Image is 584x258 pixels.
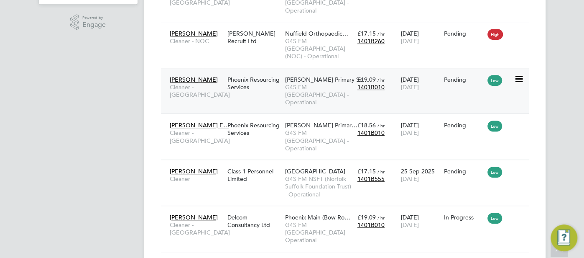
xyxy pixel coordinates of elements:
span: [DATE] [400,129,418,137]
span: £17.15 [357,30,376,37]
div: [PERSON_NAME] Recruit Ltd [225,26,283,49]
span: Phoenix Main (Bow Ro… [285,214,350,221]
div: Phoenix Resourcing Services [225,72,283,95]
span: [PERSON_NAME] Primar… [285,121,357,129]
span: 1401B260 [357,37,385,45]
span: Low [487,121,502,132]
span: G4S FM [GEOGRAPHIC_DATA] - Operational [285,221,353,244]
span: [PERSON_NAME] [170,76,218,83]
span: G4S FM [GEOGRAPHIC_DATA] - Operational [285,129,353,152]
div: [DATE] [398,26,442,49]
span: / hr [377,168,385,175]
span: £19.09 [357,214,376,221]
span: Cleaner - [GEOGRAPHIC_DATA] [170,221,223,236]
div: Class 1 Personnel Limited [225,163,283,187]
span: / hr [377,214,385,221]
span: Cleaner - [GEOGRAPHIC_DATA] [170,129,223,144]
span: 1401B010 [357,83,385,91]
span: Cleaner - [GEOGRAPHIC_DATA] [170,83,223,98]
span: £18.56 [357,121,376,129]
span: / hr [377,77,385,83]
span: [DATE] [400,37,418,45]
span: [PERSON_NAME] [170,30,218,37]
button: Engage Resource Center [551,224,577,251]
div: [DATE] [398,72,442,95]
span: [PERSON_NAME] [170,168,218,175]
span: 1401B010 [357,221,385,229]
span: G4S FM NSFT (Norfolk Suffolk Foundation Trust) - Operational [285,175,353,198]
a: [PERSON_NAME]Cleaner - [GEOGRAPHIC_DATA]Delcom Consultancy LtdPhoenix Main (Bow Ro…G4S FM [GEOGRA... [168,209,529,216]
div: In Progress [444,214,483,221]
a: Powered byEngage [70,14,106,30]
span: / hr [377,122,385,129]
span: [DATE] [400,83,418,91]
span: Cleaner - NOC [170,37,223,45]
a: [PERSON_NAME]Cleaner - NOC[PERSON_NAME] Recruit LtdNuffield Orthopaedic…G4S FM [GEOGRAPHIC_DATA] ... [168,25,529,32]
span: [GEOGRAPHIC_DATA] [285,168,345,175]
div: Delcom Consultancy Ltd [225,209,283,233]
a: [PERSON_NAME] E…Cleaner - [GEOGRAPHIC_DATA]Phoenix Resourcing Services[PERSON_NAME] Primar…G4S FM... [168,117,529,124]
span: Low [487,167,502,178]
span: G4S FM [GEOGRAPHIC_DATA] (NOC) - Operational [285,37,353,60]
div: Pending [444,168,483,175]
span: Engage [82,21,106,28]
span: Powered by [82,14,106,21]
span: 1401B010 [357,129,385,137]
span: High [487,29,503,40]
div: Pending [444,121,483,129]
a: [PERSON_NAME]Cleaner - [GEOGRAPHIC_DATA]Phoenix Resourcing Services[PERSON_NAME] Primary Sc…G4S F... [168,71,529,78]
span: £17.15 [357,168,376,175]
span: [DATE] [400,221,418,229]
div: [DATE] [398,209,442,233]
span: £19.09 [357,76,376,83]
span: 1401B555 [357,175,385,183]
div: Pending [444,76,483,83]
span: [PERSON_NAME] E… [170,121,229,129]
span: Cleaner [170,175,223,183]
div: [DATE] [398,117,442,141]
span: / hr [377,31,385,37]
span: Low [487,75,502,86]
span: Nuffield Orthopaedic… [285,30,348,37]
div: Pending [444,30,483,37]
div: 25 Sep 2025 [398,163,442,187]
span: Low [487,213,502,224]
span: [PERSON_NAME] [170,214,218,221]
span: [PERSON_NAME] Primary Sc… [285,76,368,83]
span: [DATE] [400,175,418,183]
a: [PERSON_NAME]CleanerClass 1 Personnel Limited[GEOGRAPHIC_DATA]G4S FM NSFT (Norfolk Suffolk Founda... [168,163,529,170]
div: Phoenix Resourcing Services [225,117,283,141]
span: G4S FM [GEOGRAPHIC_DATA] - Operational [285,83,353,106]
